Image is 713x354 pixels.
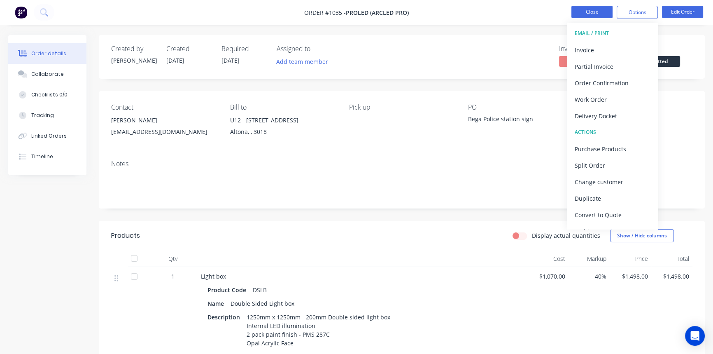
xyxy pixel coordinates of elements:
div: Price [610,251,651,267]
button: Edit Order [662,6,703,18]
div: Created by [111,45,156,53]
div: Open Intercom Messenger [685,326,705,346]
div: Notes [111,160,692,168]
div: Assigned to [277,45,359,53]
div: [EMAIL_ADDRESS][DOMAIN_NAME] [111,126,217,138]
div: Status [631,45,692,53]
span: $1,498.00 [655,272,690,281]
div: Partial Invoice [575,61,650,73]
div: Duplicate [575,192,650,204]
span: 1 [171,272,175,281]
div: Convert to Quote [575,209,650,221]
div: Order details [31,50,66,57]
span: $1,070.00 [530,272,565,281]
div: Invoice [575,44,650,56]
div: Double Sided Light box [227,298,298,309]
div: Name [207,298,227,309]
button: Collaborate [8,64,86,84]
div: Tracking [31,112,54,119]
div: Products [111,231,140,241]
button: ACTIONS [567,124,658,141]
button: Split Order [567,157,658,173]
button: Partial Invoice [567,58,658,75]
div: Description [207,311,243,323]
div: U12 - [STREET_ADDRESS]Altona, , 3018 [230,115,336,141]
div: Altona, , 3018 [230,126,336,138]
div: Purchase Products [575,143,650,155]
span: 40% [572,272,607,281]
div: U12 - [STREET_ADDRESS] [230,115,336,126]
div: Pick up [349,103,455,111]
div: Timeline [31,153,53,160]
div: Product Code [207,284,249,296]
button: Order Confirmation [567,75,658,91]
button: Delivery Docket [567,108,658,124]
img: Factory [15,6,27,19]
button: EMAIL / PRINT [567,25,658,42]
label: Display actual quantities [532,231,600,240]
button: Change customer [567,173,658,190]
span: [DATE] [166,56,184,64]
div: Cost [527,251,569,267]
div: Bill to [230,103,336,111]
div: [PERSON_NAME] [111,56,156,65]
span: Light box [201,272,226,280]
div: Bega Police station sign [468,115,571,126]
button: Options [617,6,658,19]
div: DSLB [249,284,270,296]
button: Close [571,6,613,18]
button: Convert to Quote [567,206,658,223]
span: PROLED (Arcled Pro) [346,9,409,16]
button: Add team member [277,56,333,67]
button: Work Order [567,91,658,108]
button: Archive [567,223,658,239]
div: [PERSON_NAME][EMAIL_ADDRESS][DOMAIN_NAME] [111,115,217,141]
button: Linked Orders [8,126,86,146]
button: Tracking [8,105,86,126]
div: Archive [575,225,650,237]
div: Linked Orders [31,132,67,140]
span: [DATE] [221,56,240,64]
div: Total [651,251,693,267]
div: Work Order [575,94,650,105]
div: Split Order [575,159,650,171]
div: Collaborate [31,70,64,78]
button: Show / Hide columns [610,229,674,242]
div: Checklists 0/0 [31,91,68,98]
div: Qty [148,251,198,267]
span: Order #1035 - [304,9,346,16]
button: Order details [8,43,86,64]
button: Invoice [567,42,658,58]
div: Invoiced [559,45,621,53]
div: Created [166,45,212,53]
div: ACTIONS [575,127,650,138]
span: $1,498.00 [613,272,648,281]
div: PO [468,103,573,111]
button: Add team member [272,56,333,67]
div: Order Confirmation [575,77,650,89]
div: Markup [569,251,610,267]
span: No [559,56,608,66]
button: Timeline [8,146,86,167]
button: Purchase Products [567,141,658,157]
button: Duplicate [567,190,658,206]
div: Contact [111,103,217,111]
div: EMAIL / PRINT [575,28,650,39]
button: Checklists 0/0 [8,84,86,105]
div: Required [221,45,267,53]
div: Change customer [575,176,650,188]
div: [PERSON_NAME] [111,115,217,126]
div: Delivery Docket [575,110,650,122]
